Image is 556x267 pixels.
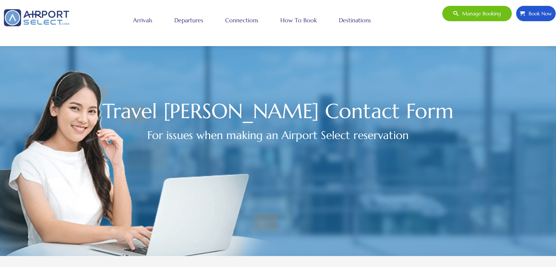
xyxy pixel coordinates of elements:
a: Manage booking [442,5,512,22]
a: Book Now [516,5,556,22]
span: Manage booking [458,6,501,21]
a: Connections [223,11,260,29]
a: Departures [173,11,205,29]
a: How to book [279,11,319,29]
h2: For issues when making an Airport Select reservation [39,127,517,143]
span: Book Now [525,6,552,21]
h1: Travel [PERSON_NAME] Contact Form [39,103,517,120]
a: Destinations [337,11,373,29]
a: Arrivals [131,11,154,29]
